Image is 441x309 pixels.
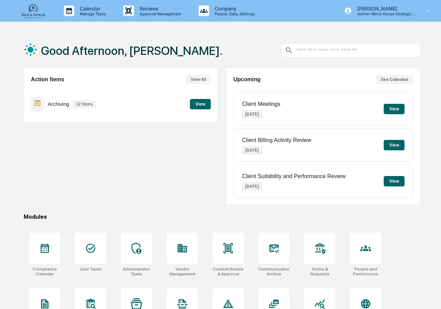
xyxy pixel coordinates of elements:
div: Modules [24,214,421,220]
p: [DATE] [242,110,262,118]
p: [PERSON_NAME] [352,6,416,11]
p: Client Meetings [242,101,280,107]
button: See Calendar [376,75,413,84]
p: Client Billing Activity Review [242,137,311,143]
button: View [384,140,405,150]
p: [DATE] [242,182,262,191]
p: Manage Tasks [74,11,109,16]
p: Archiving [48,101,69,107]
h2: Upcoming [233,76,260,83]
p: 12 items [73,100,96,108]
div: Administrator Tasks [121,267,152,276]
div: User Tasks [80,267,102,272]
div: Forms & Requests [304,267,335,276]
p: Company [209,6,258,11]
a: View [190,100,211,107]
div: Content Review & Approval [213,267,244,276]
img: logo [17,3,50,19]
p: [DATE] [242,146,262,154]
h1: Good Afternoon, [PERSON_NAME]. [41,44,223,58]
p: Approval Management [134,11,185,16]
button: View All [186,75,211,84]
div: Vendor Management [167,267,198,276]
p: Reviews [134,6,185,11]
div: Communications Archive [258,267,290,276]
p: Client Suitability and Performance Review [242,173,346,179]
div: Compliance Calendar [29,267,60,276]
button: View [190,99,211,109]
button: View [384,104,405,114]
button: View [384,176,405,186]
h2: Action Items [31,76,64,83]
div: People and Permissions [350,267,381,276]
p: Calendar [74,6,109,11]
p: Admin • Brick House Strategic Wealth [352,11,416,16]
p: People, Data, Settings [209,11,258,16]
